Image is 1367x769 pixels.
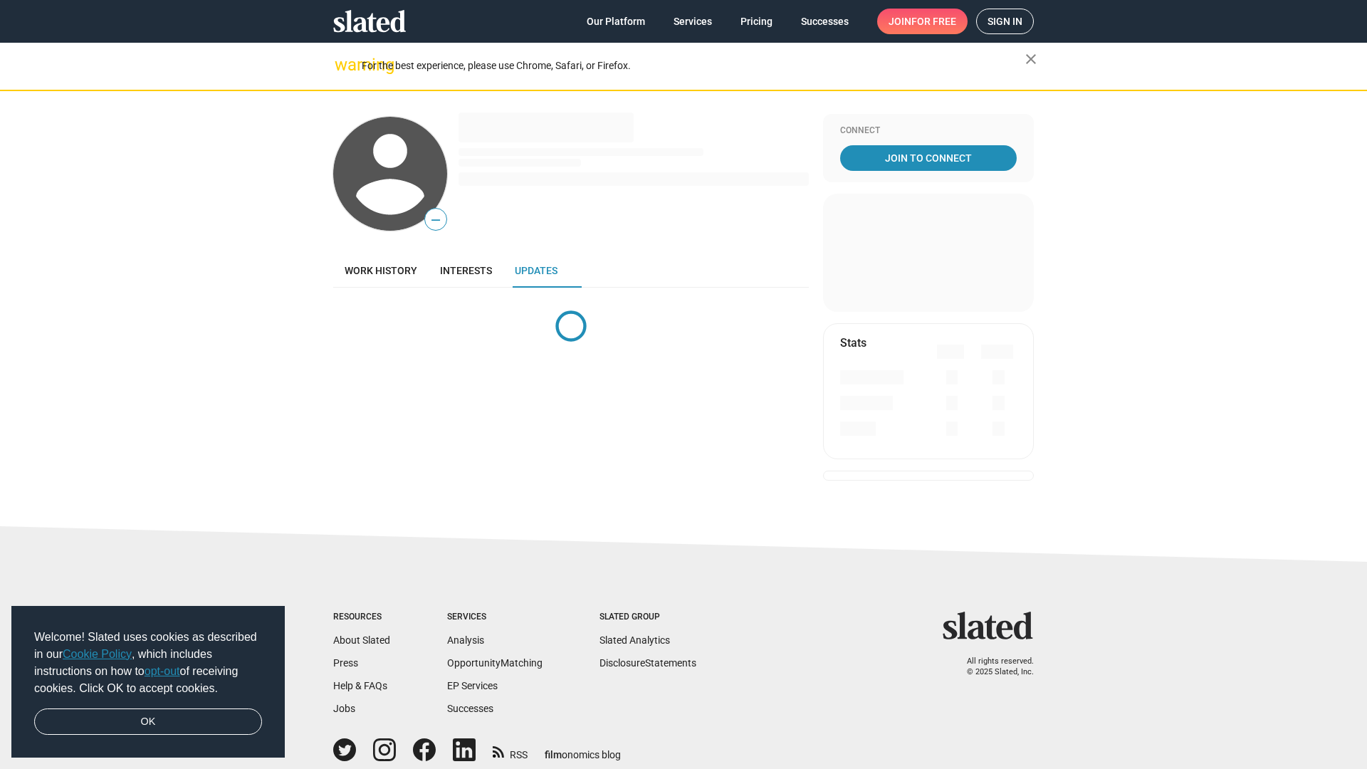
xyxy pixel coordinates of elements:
a: filmonomics blog [545,737,621,762]
p: All rights reserved. © 2025 Slated, Inc. [952,656,1034,677]
a: Successes [790,9,860,34]
div: Connect [840,125,1017,137]
span: Work history [345,265,417,276]
a: Work history [333,253,429,288]
a: Successes [447,703,493,714]
a: Joinfor free [877,9,968,34]
div: For the best experience, please use Chrome, Safari, or Firefox. [362,56,1025,75]
div: Resources [333,612,390,623]
span: Pricing [740,9,772,34]
span: Services [674,9,712,34]
a: Cookie Policy [63,648,132,660]
a: Join To Connect [840,145,1017,171]
a: Our Platform [575,9,656,34]
div: Services [447,612,543,623]
a: Press [333,657,358,669]
a: dismiss cookie message [34,708,262,736]
span: Join To Connect [843,145,1014,171]
mat-card-title: Stats [840,335,866,350]
mat-icon: close [1022,51,1039,68]
span: Sign in [988,9,1022,33]
a: Jobs [333,703,355,714]
a: opt-out [145,665,180,677]
span: Interests [440,265,492,276]
div: Slated Group [599,612,696,623]
div: cookieconsent [11,606,285,758]
a: RSS [493,740,528,762]
span: Join [889,9,956,34]
a: Help & FAQs [333,680,387,691]
a: Slated Analytics [599,634,670,646]
span: Our Platform [587,9,645,34]
a: DisclosureStatements [599,657,696,669]
span: Updates [515,265,557,276]
a: Pricing [729,9,784,34]
a: OpportunityMatching [447,657,543,669]
span: Welcome! Slated uses cookies as described in our , which includes instructions on how to of recei... [34,629,262,697]
a: About Slated [333,634,390,646]
span: for free [911,9,956,34]
a: Interests [429,253,503,288]
span: Successes [801,9,849,34]
a: Services [662,9,723,34]
mat-icon: warning [335,56,352,73]
a: Sign in [976,9,1034,34]
span: — [425,211,446,229]
a: EP Services [447,680,498,691]
span: film [545,749,562,760]
a: Updates [503,253,569,288]
a: Analysis [447,634,484,646]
